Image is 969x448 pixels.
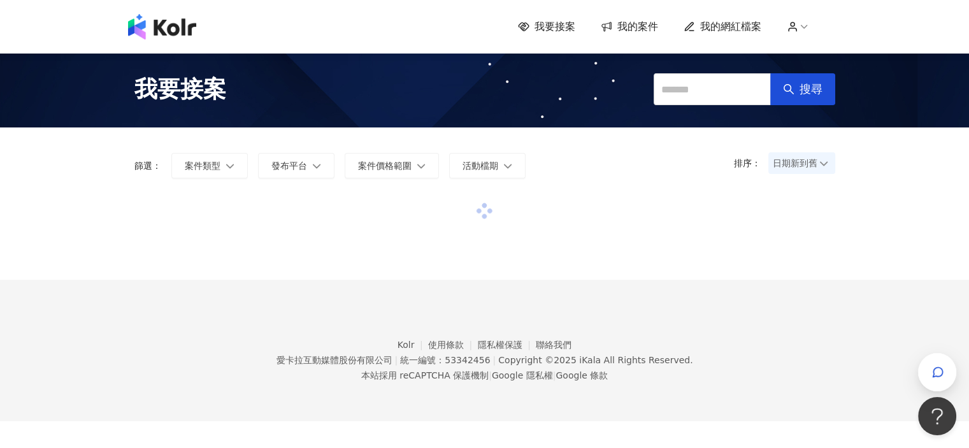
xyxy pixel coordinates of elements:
[271,161,307,171] span: 發布平台
[171,153,248,178] button: 案件類型
[800,82,822,96] span: 搜尋
[276,355,392,365] div: 愛卡拉互動媒體股份有限公司
[489,370,492,380] span: |
[394,355,398,365] span: |
[684,20,761,34] a: 我的網紅檔案
[783,83,794,95] span: search
[345,153,439,178] button: 案件價格範圍
[449,153,526,178] button: 活動檔期
[128,14,196,40] img: logo
[579,355,601,365] a: iKala
[463,161,498,171] span: 活動檔期
[700,20,761,34] span: 我的網紅檔案
[770,73,835,105] button: 搜尋
[553,370,556,380] span: |
[185,161,220,171] span: 案件類型
[428,340,478,350] a: 使用條款
[536,340,571,350] a: 聯絡我們
[134,73,226,105] span: 我要接案
[361,368,608,383] span: 本站採用 reCAPTCHA 保護機制
[492,370,553,380] a: Google 隱私權
[134,161,161,171] p: 篩選：
[518,20,575,34] a: 我要接案
[617,20,658,34] span: 我的案件
[258,153,334,178] button: 發布平台
[918,397,956,435] iframe: Help Scout Beacon - Open
[601,20,658,34] a: 我的案件
[556,370,608,380] a: Google 條款
[734,158,768,168] p: 排序：
[398,340,428,350] a: Kolr
[773,154,831,173] span: 日期新到舊
[498,355,693,365] div: Copyright © 2025 All Rights Reserved.
[478,340,536,350] a: 隱私權保護
[535,20,575,34] span: 我要接案
[400,355,490,365] div: 統一編號：53342456
[492,355,496,365] span: |
[358,161,412,171] span: 案件價格範圍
